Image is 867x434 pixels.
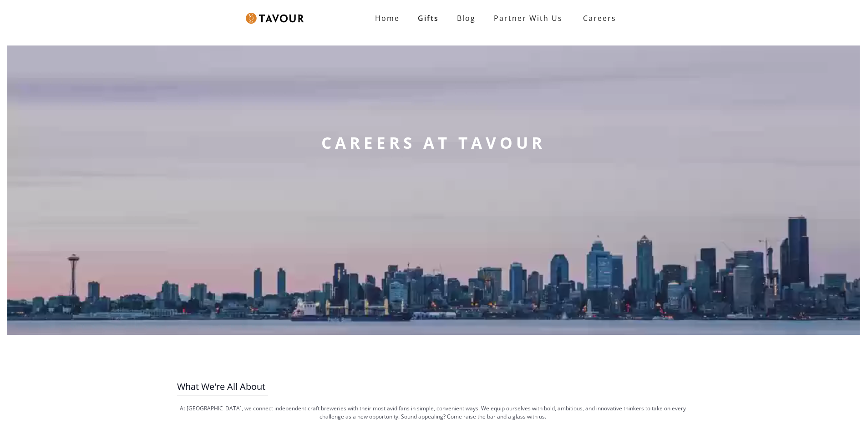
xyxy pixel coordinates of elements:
a: Blog [448,9,485,27]
strong: Careers [583,9,616,27]
strong: CAREERS AT TAVOUR [321,132,546,154]
a: Gifts [409,9,448,27]
h3: What We're All About [177,378,689,395]
a: partner with us [485,9,572,27]
a: Careers [572,5,623,31]
p: At [GEOGRAPHIC_DATA], we connect independent craft breweries with their most avid fans in simple,... [177,404,689,421]
strong: Home [375,13,400,23]
a: Home [366,9,409,27]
